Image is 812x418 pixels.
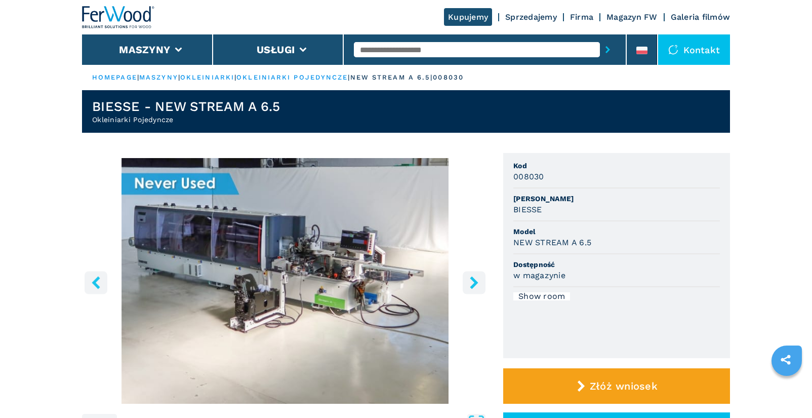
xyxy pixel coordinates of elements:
[82,158,488,404] img: Okleiniarki Pojedyncze BIESSE NEW STREAM A 6.5
[503,368,730,404] button: Złóż wniosek
[505,12,557,22] a: Sprzedajemy
[234,73,236,81] span: |
[85,271,107,294] button: left-button
[513,194,720,204] span: [PERSON_NAME]
[348,73,350,81] span: |
[178,73,180,81] span: |
[236,73,348,81] a: okleiniarki pojedyncze
[513,204,542,215] h3: BIESSE
[513,171,544,182] h3: 008030
[463,271,485,294] button: right-button
[257,44,295,56] button: Usługi
[92,115,280,125] h2: Okleiniarki Pojedyncze
[513,161,720,171] span: Kod
[350,73,433,82] p: new stream a 6.5 |
[180,73,234,81] a: okleiniarki
[513,259,720,270] span: Dostępność
[769,372,804,410] iframe: Chat
[433,73,464,82] p: 008030
[668,45,678,55] img: Kontakt
[513,226,720,237] span: Model
[119,44,170,56] button: Maszyny
[773,347,798,372] a: sharethis
[513,292,570,300] div: Show room
[513,270,565,281] h3: w magazynie
[137,73,139,81] span: |
[444,8,492,26] a: Kupujemy
[590,380,658,392] span: Złóż wniosek
[92,73,137,81] a: HOMEPAGE
[570,12,593,22] a: Firma
[82,158,488,404] div: Go to Slide 1
[600,38,616,61] button: submit-button
[139,73,178,81] a: maszyny
[671,12,730,22] a: Galeria filmów
[606,12,658,22] a: Magazyn FW
[92,98,280,115] h1: BIESSE - NEW STREAM A 6.5
[513,237,591,248] h3: NEW STREAM A 6.5
[82,6,155,28] img: Ferwood
[658,34,730,65] div: Kontakt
